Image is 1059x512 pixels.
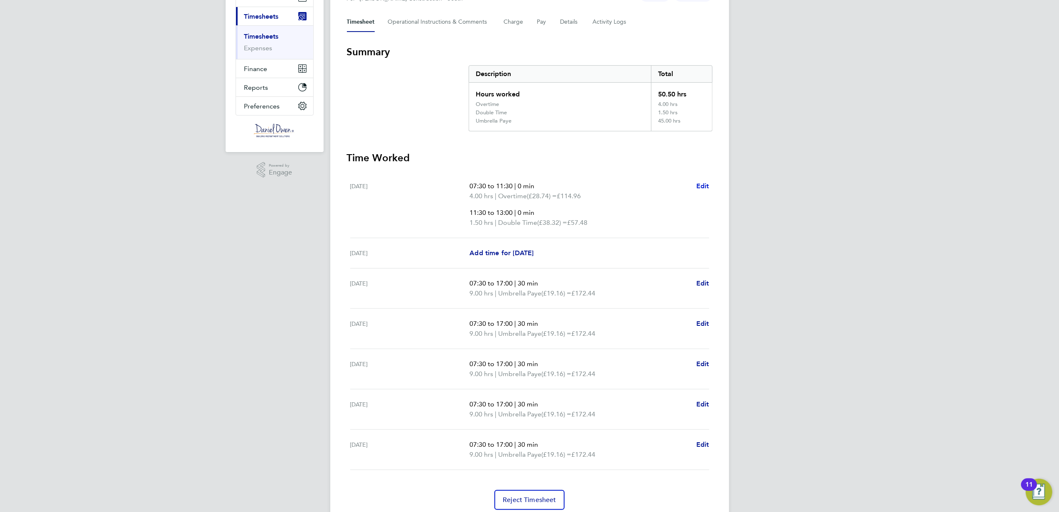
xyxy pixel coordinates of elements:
[498,450,541,460] span: Umbrella Paye
[498,329,541,339] span: Umbrella Paye
[476,118,511,124] div: Umbrella Paye
[469,330,493,337] span: 9.00 hrs
[567,219,587,226] span: £57.48
[469,450,493,458] span: 9.00 hrs
[388,12,491,32] button: Operational Instructions & Comments
[469,83,651,101] div: Hours worked
[350,278,470,298] div: [DATE]
[495,450,496,458] span: |
[1026,479,1052,505] button: Open Resource Center, 11 new notifications
[518,360,538,368] span: 30 min
[651,101,712,109] div: 4.00 hrs
[696,181,709,191] a: Edit
[696,360,709,368] span: Edit
[236,124,314,137] a: Go to home page
[257,162,292,178] a: Powered byEngage
[350,248,470,258] div: [DATE]
[469,400,513,408] span: 07:30 to 17:00
[518,182,534,190] span: 0 min
[696,320,709,327] span: Edit
[498,191,527,201] span: Overtime
[347,45,713,59] h3: Summary
[541,450,571,458] span: (£19.16) =
[541,289,571,297] span: (£19.16) =
[514,182,516,190] span: |
[514,209,516,217] span: |
[469,182,513,190] span: 07:30 to 11:30
[651,83,712,101] div: 50.50 hrs
[469,209,513,217] span: 11:30 to 13:00
[350,440,470,460] div: [DATE]
[541,410,571,418] span: (£19.16) =
[236,7,313,25] button: Timesheets
[269,169,292,176] span: Engage
[696,440,709,450] a: Edit
[593,12,628,32] button: Activity Logs
[244,32,279,40] a: Timesheets
[651,118,712,131] div: 45.00 hrs
[537,219,567,226] span: (£38.32) =
[696,319,709,329] a: Edit
[469,248,533,258] a: Add time for [DATE]
[469,279,513,287] span: 07:30 to 17:00
[244,12,279,20] span: Timesheets
[696,399,709,409] a: Edit
[571,370,595,378] span: £172.44
[503,496,556,504] span: Reject Timesheet
[495,410,496,418] span: |
[469,410,493,418] span: 9.00 hrs
[557,192,581,200] span: £114.96
[350,181,470,228] div: [DATE]
[518,279,538,287] span: 30 min
[244,65,268,73] span: Finance
[527,192,557,200] span: (£28.74) =
[514,400,516,408] span: |
[518,400,538,408] span: 30 min
[236,25,313,59] div: Timesheets
[495,289,496,297] span: |
[254,124,295,137] img: danielowen-logo-retina.png
[541,370,571,378] span: (£19.16) =
[469,219,493,226] span: 1.50 hrs
[571,330,595,337] span: £172.44
[244,102,280,110] span: Preferences
[350,319,470,339] div: [DATE]
[498,218,537,228] span: Double Time
[350,359,470,379] div: [DATE]
[469,441,513,448] span: 07:30 to 17:00
[571,410,595,418] span: £172.44
[244,44,273,52] a: Expenses
[495,219,496,226] span: |
[469,192,493,200] span: 4.00 hrs
[469,66,651,82] div: Description
[244,84,268,91] span: Reports
[514,279,516,287] span: |
[518,320,538,327] span: 30 min
[518,441,538,448] span: 30 min
[696,279,709,287] span: Edit
[269,162,292,169] span: Powered by
[236,59,313,78] button: Finance
[696,278,709,288] a: Edit
[696,441,709,448] span: Edit
[476,109,507,116] div: Double Time
[350,399,470,419] div: [DATE]
[494,490,565,510] button: Reject Timesheet
[347,12,375,32] button: Timesheet
[495,370,496,378] span: |
[498,288,541,298] span: Umbrella Paye
[560,12,580,32] button: Details
[514,320,516,327] span: |
[518,209,534,217] span: 0 min
[571,289,595,297] span: £172.44
[469,320,513,327] span: 07:30 to 17:00
[696,182,709,190] span: Edit
[236,97,313,115] button: Preferences
[469,249,533,257] span: Add time for [DATE]
[495,330,496,337] span: |
[514,441,516,448] span: |
[469,360,513,368] span: 07:30 to 17:00
[498,409,541,419] span: Umbrella Paye
[469,65,713,131] div: Summary
[469,289,493,297] span: 9.00 hrs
